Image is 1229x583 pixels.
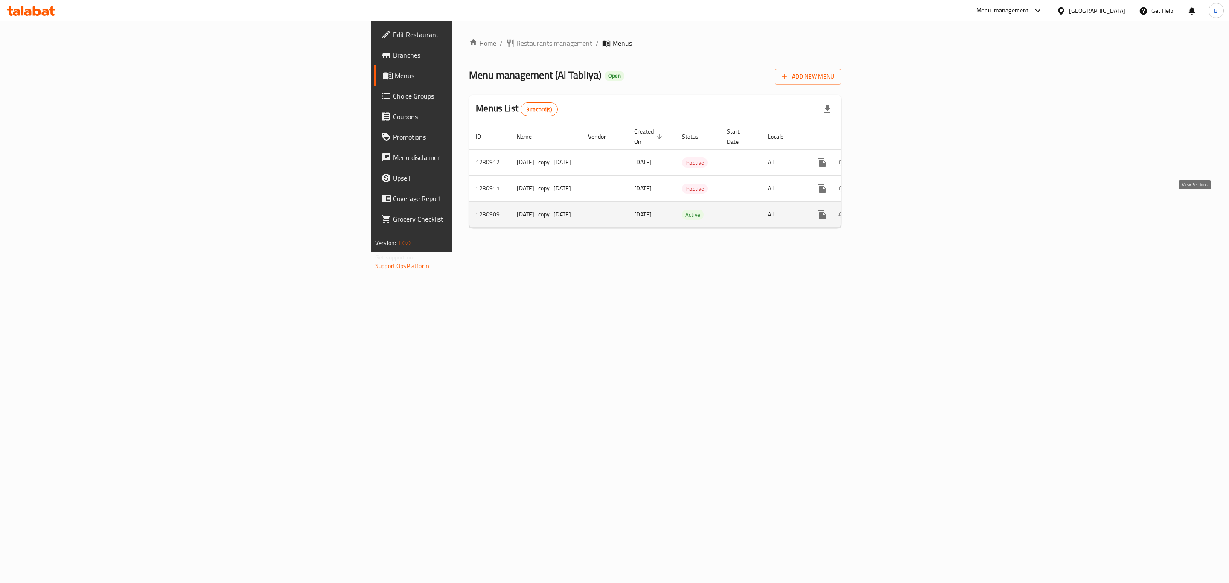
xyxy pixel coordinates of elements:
[682,158,708,168] span: Inactive
[375,260,429,271] a: Support.OpsPlatform
[393,214,569,224] span: Grocery Checklist
[374,147,576,168] a: Menu disclaimer
[521,105,557,114] span: 3 record(s)
[397,237,411,248] span: 1.0.0
[596,38,599,48] li: /
[720,201,761,227] td: -
[612,38,632,48] span: Menus
[374,86,576,106] a: Choice Groups
[1069,6,1125,15] div: [GEOGRAPHIC_DATA]
[395,70,569,81] span: Menus
[393,29,569,40] span: Edit Restaurant
[682,210,704,220] span: Active
[782,71,834,82] span: Add New Menu
[469,38,841,48] nav: breadcrumb
[588,131,617,142] span: Vendor
[375,252,414,263] span: Get support on:
[812,178,832,199] button: more
[605,72,624,79] span: Open
[393,50,569,60] span: Branches
[374,106,576,127] a: Coupons
[374,209,576,229] a: Grocery Checklist
[476,102,557,116] h2: Menus List
[634,157,652,168] span: [DATE]
[634,126,665,147] span: Created On
[375,237,396,248] span: Version:
[805,124,900,150] th: Actions
[768,131,795,142] span: Locale
[393,111,569,122] span: Coupons
[682,157,708,168] div: Inactive
[393,173,569,183] span: Upsell
[374,188,576,209] a: Coverage Report
[761,149,805,175] td: All
[720,149,761,175] td: -
[374,65,576,86] a: Menus
[682,184,708,194] span: Inactive
[605,71,624,81] div: Open
[374,24,576,45] a: Edit Restaurant
[469,124,900,228] table: enhanced table
[517,131,543,142] span: Name
[393,91,569,101] span: Choice Groups
[393,132,569,142] span: Promotions
[720,175,761,201] td: -
[682,131,710,142] span: Status
[634,183,652,194] span: [DATE]
[812,204,832,225] button: more
[476,131,492,142] span: ID
[976,6,1029,16] div: Menu-management
[393,152,569,163] span: Menu disclaimer
[374,168,576,188] a: Upsell
[393,193,569,204] span: Coverage Report
[374,45,576,65] a: Branches
[682,184,708,194] div: Inactive
[1214,6,1218,15] span: B
[634,209,652,220] span: [DATE]
[727,126,751,147] span: Start Date
[374,127,576,147] a: Promotions
[761,175,805,201] td: All
[775,69,841,85] button: Add New Menu
[761,201,805,227] td: All
[521,102,558,116] div: Total records count
[812,152,832,173] button: more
